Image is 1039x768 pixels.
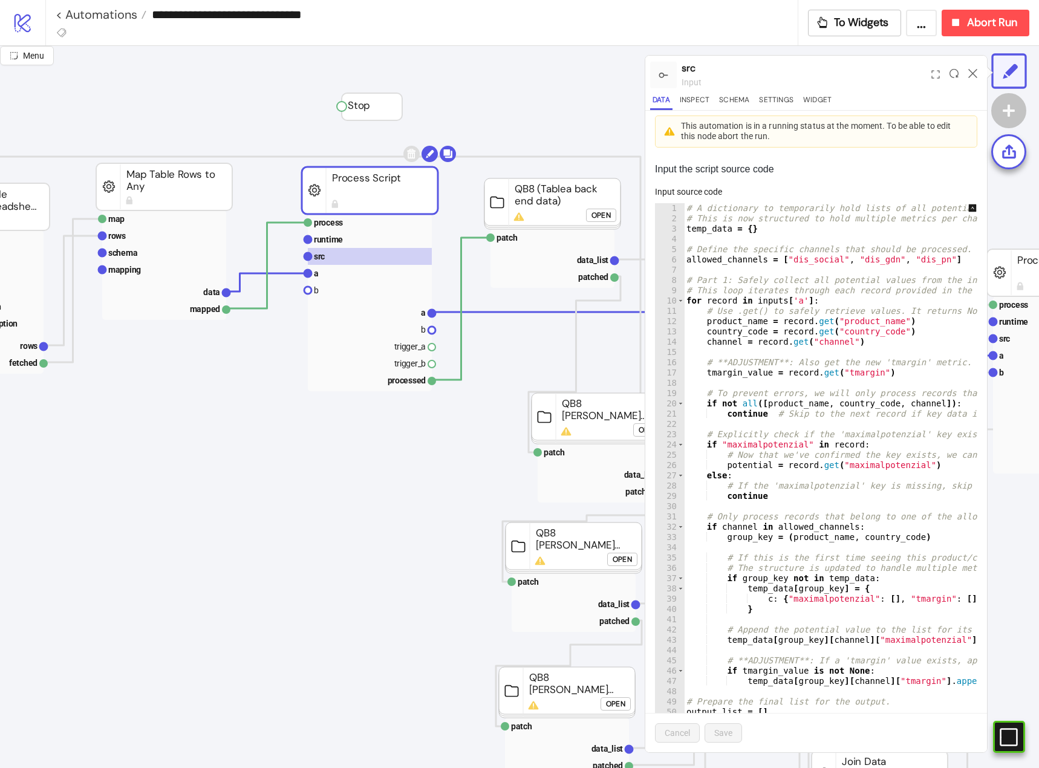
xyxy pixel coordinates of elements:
div: 1 [655,203,685,213]
div: 22 [655,419,685,429]
div: 39 [655,594,685,604]
div: 46 [655,666,685,676]
button: Inspect [677,94,712,110]
div: 43 [655,635,685,645]
text: process [999,300,1028,310]
div: 16 [655,357,685,368]
span: up-square [968,204,977,212]
span: expand [931,70,940,79]
label: Input source code [655,185,730,198]
span: Toggle code folding, rows 46 through 47 [677,666,684,676]
text: b [421,325,426,334]
div: 25 [655,450,685,460]
text: data_list [598,599,630,609]
span: Toggle code folding, rows 24 through 26 [677,440,684,450]
text: patch [497,233,518,242]
text: data [203,287,220,297]
text: data_list [591,744,624,753]
div: Open [639,423,658,437]
div: 29 [655,491,685,501]
text: runtime [314,235,343,244]
button: Open [601,697,631,711]
button: ... [906,10,937,36]
span: Toggle code folding, rows 10 through 47 [677,296,684,306]
div: 28 [655,481,685,491]
div: 40 [655,604,685,614]
div: 48 [655,686,685,697]
text: map [108,214,125,224]
div: 6 [655,255,685,265]
button: Settings [757,94,796,110]
div: 38 [655,584,685,594]
text: mapping [108,265,141,275]
div: 7 [655,265,685,275]
span: Toggle code folding, rows 27 through 29 [677,470,684,481]
text: schema [108,248,138,258]
div: 23 [655,429,685,440]
div: 34 [655,542,685,553]
button: Open [633,423,663,437]
div: 45 [655,656,685,666]
button: Save [705,723,742,743]
div: 17 [655,368,685,378]
button: Widget [801,94,834,110]
button: Abort Run [942,10,1029,36]
div: 5 [655,244,685,255]
button: Schema [717,94,752,110]
div: 4 [655,234,685,244]
div: 20 [655,399,685,409]
div: 31 [655,512,685,522]
text: src [314,252,325,261]
div: 3 [655,224,685,234]
div: 18 [655,378,685,388]
div: 42 [655,625,685,635]
text: rows [20,341,37,351]
div: 12 [655,316,685,327]
div: 24 [655,440,685,450]
text: process [314,218,343,227]
span: Menu [23,51,44,60]
div: Open [591,209,611,223]
text: a [314,268,319,278]
button: Open [586,209,616,222]
div: 13 [655,327,685,337]
div: 33 [655,532,685,542]
div: This automation is in a running status at the moment. To be able to edit this node abort the run. [681,121,957,142]
div: src [682,60,927,76]
text: b [999,368,1004,377]
p: Input the script source code [655,162,977,177]
div: 21 [655,409,685,419]
div: Open [606,697,625,711]
text: a [999,351,1004,360]
div: 32 [655,522,685,532]
text: src [999,334,1010,343]
text: runtime [999,317,1028,327]
div: 37 [655,573,685,584]
button: Cancel [655,723,700,743]
button: Open [607,553,637,566]
div: Open [613,553,632,567]
button: Data [650,94,673,110]
span: Toggle code folding, rows 37 through 40 [677,573,684,584]
text: patch [511,721,532,731]
span: Toggle code folding, rows 20 through 21 [677,399,684,409]
div: 9 [655,285,685,296]
div: 49 [655,697,685,707]
div: 27 [655,470,685,481]
div: 26 [655,460,685,470]
div: 8 [655,275,685,285]
span: radius-bottomright [10,51,18,60]
span: Toggle code folding, rows 32 through 47 [677,522,684,532]
div: 15 [655,347,685,357]
text: data_list [577,255,609,265]
text: b [314,285,319,295]
div: 41 [655,614,685,625]
div: 50 [655,707,685,717]
text: rows [108,231,126,241]
div: 35 [655,553,685,563]
div: 30 [655,501,685,512]
div: 2 [655,213,685,224]
text: patch [518,577,539,587]
text: data_list [624,470,656,480]
div: 10 [655,296,685,306]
